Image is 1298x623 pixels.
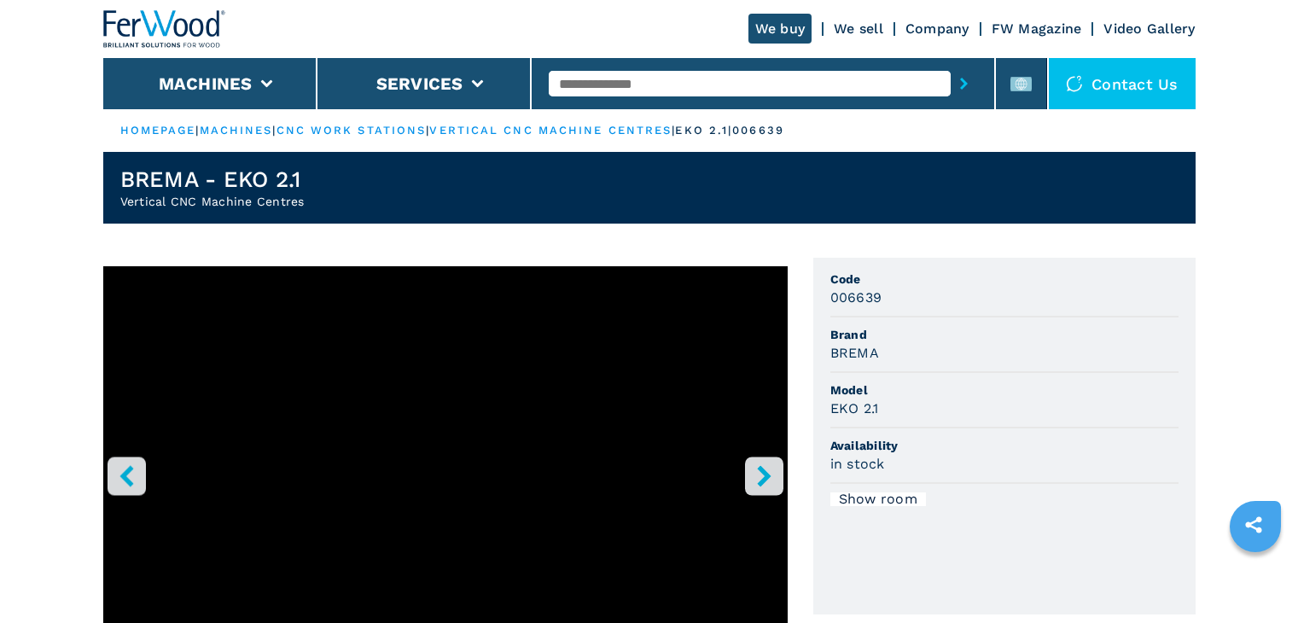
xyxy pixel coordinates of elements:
iframe: Chat [1225,546,1285,610]
a: We sell [834,20,883,37]
h2: Vertical CNC Machine Centres [120,193,305,210]
h3: EKO 2.1 [830,399,879,418]
button: Machines [159,73,253,94]
span: | [426,124,429,137]
img: Contact us [1066,75,1083,92]
button: right-button [745,457,783,495]
div: Show room [830,492,926,506]
a: Video Gallery [1103,20,1195,37]
p: 006639 [732,123,784,138]
h1: BREMA - EKO 2.1 [120,166,305,193]
a: machines [200,124,273,137]
a: HOMEPAGE [120,124,196,137]
a: Company [905,20,969,37]
a: vertical cnc machine centres [429,124,672,137]
p: eko 2.1 | [675,123,732,138]
span: | [195,124,199,137]
div: Contact us [1049,58,1196,109]
button: left-button [108,457,146,495]
a: cnc work stations [276,124,427,137]
button: Services [376,73,463,94]
img: Ferwood [103,10,226,48]
span: Availability [830,437,1179,454]
h3: 006639 [830,288,882,307]
a: sharethis [1232,504,1275,546]
span: Brand [830,326,1179,343]
span: Code [830,271,1179,288]
a: We buy [748,14,812,44]
h3: in stock [830,454,885,474]
span: Model [830,381,1179,399]
span: | [672,124,675,137]
a: FW Magazine [992,20,1082,37]
button: submit-button [951,64,977,103]
span: | [272,124,276,137]
h3: BREMA [830,343,879,363]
